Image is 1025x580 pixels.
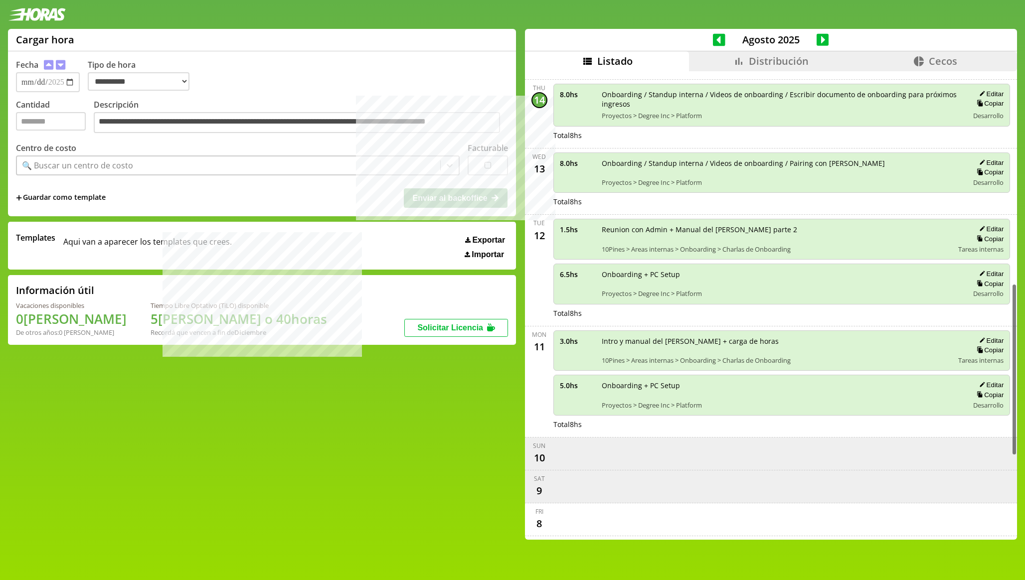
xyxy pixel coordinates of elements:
span: Proyectos > Degree Inc > Platform [602,111,962,120]
button: Editar [976,336,1004,345]
span: 8.0 hs [560,158,595,168]
span: 10Pines > Areas internas > Onboarding > Charlas de Onboarding [602,356,952,365]
span: Aqui van a aparecer los templates que crees. [63,232,232,259]
span: Desarrollo [973,401,1004,410]
button: Copiar [974,168,1004,176]
span: Onboarding / Standup interna / Videos de onboarding / Escribir documento de onboarding para próxi... [602,90,962,109]
div: 10 [531,450,547,466]
span: Listado [597,54,633,68]
span: Proyectos > Degree Inc > Platform [602,289,962,298]
button: Editar [976,225,1004,233]
button: Copiar [974,235,1004,243]
div: Recordá que vencen a fin de [151,328,327,337]
span: Desarrollo [973,289,1004,298]
span: +Guardar como template [16,192,106,203]
button: Editar [976,90,1004,98]
span: Distribución [749,54,809,68]
div: scrollable content [525,71,1017,539]
span: 1.5 hs [560,225,595,234]
span: Templates [16,232,55,243]
button: Exportar [462,235,508,245]
div: Vacaciones disponibles [16,301,127,310]
label: Tipo de hora [88,59,197,92]
span: Tareas internas [958,245,1004,254]
span: Importar [472,250,504,259]
div: 11 [531,339,547,355]
div: Wed [532,152,546,161]
div: 12 [531,227,547,243]
button: Editar [976,381,1004,389]
button: Editar [976,270,1004,278]
span: Desarrollo [973,178,1004,187]
span: Desarrollo [973,111,1004,120]
span: 5.0 hs [560,381,595,390]
span: Exportar [472,236,505,245]
div: Fri [535,507,543,516]
button: Copiar [974,391,1004,399]
h1: 5 [PERSON_NAME] o 40 horas [151,310,327,328]
label: Centro de costo [16,143,76,153]
span: Solicitar Licencia [417,323,483,332]
span: Agosto 2025 [725,33,817,46]
div: 🔍 Buscar un centro de costo [22,160,133,171]
label: Descripción [94,99,508,136]
span: + [16,192,22,203]
div: 8 [531,516,547,532]
label: Fecha [16,59,38,70]
div: Total 8 hs [553,131,1011,140]
span: Onboarding / Standup interna / Videos de onboarding / Pairing con [PERSON_NAME] [602,158,962,168]
div: Total 8 hs [553,197,1011,206]
div: Tue [533,219,545,227]
div: Sun [533,441,545,450]
button: Editar [976,158,1004,167]
textarea: Descripción [94,112,500,133]
div: Total 8 hs [553,420,1011,429]
b: Diciembre [234,328,266,337]
span: 6.5 hs [560,270,595,279]
button: Copiar [974,99,1004,108]
button: Copiar [974,346,1004,354]
div: 13 [531,161,547,177]
h2: Información útil [16,284,94,297]
label: Facturable [468,143,508,153]
div: Mon [532,330,546,339]
div: Thu [533,84,545,92]
div: 9 [531,483,547,499]
h1: Cargar hora [16,33,74,46]
span: Proyectos > Degree Inc > Platform [602,401,962,410]
div: De otros años: 0 [PERSON_NAME] [16,328,127,337]
h1: 0 [PERSON_NAME] [16,310,127,328]
div: 14 [531,92,547,108]
span: Onboarding + PC Setup [602,270,962,279]
div: Sat [534,474,545,483]
span: 3.0 hs [560,336,595,346]
input: Cantidad [16,112,86,131]
div: Tiempo Libre Optativo (TiLO) disponible [151,301,327,310]
div: Total 8 hs [553,308,1011,318]
span: 8.0 hs [560,90,595,99]
span: Intro y manual del [PERSON_NAME] + carga de horas [602,336,952,346]
span: 10Pines > Areas internas > Onboarding > Charlas de Onboarding [602,245,952,254]
select: Tipo de hora [88,72,189,91]
button: Copiar [974,280,1004,288]
img: logotipo [8,8,66,21]
span: Cecos [929,54,957,68]
span: Tareas internas [958,356,1004,365]
label: Cantidad [16,99,94,136]
span: Reunion con Admin + Manual del [PERSON_NAME] parte 2 [602,225,952,234]
span: Onboarding + PC Setup [602,381,962,390]
button: Solicitar Licencia [404,319,508,337]
span: Proyectos > Degree Inc > Platform [602,178,962,187]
